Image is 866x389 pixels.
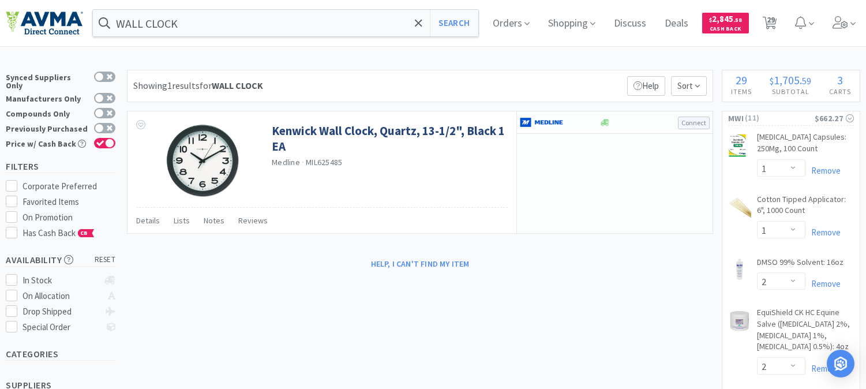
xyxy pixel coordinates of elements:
[23,195,116,209] div: Favorited Items
[757,132,854,159] a: [MEDICAL_DATA] Capsules: 250Mg, 100 Count
[78,230,90,237] span: CB
[678,117,710,129] button: Connect
[174,215,190,226] span: Lists
[23,289,99,303] div: On Allocation
[736,73,747,87] span: 29
[757,194,854,221] a: Cotton Tipped Applicator: 6", 1000 Count
[827,350,854,377] div: Open Intercom Messenger
[660,18,693,29] a: Deals
[6,123,88,133] div: Previously Purchased
[709,26,742,33] span: Cash Back
[95,254,116,266] span: reset
[272,157,300,167] a: Medline
[609,18,651,29] a: Discuss
[728,112,744,125] span: MWI
[728,309,751,332] img: 2594f7519dbc4eb0899c7ff9746b8997_1861.png
[757,307,854,357] a: EquiShield CK HC Equine Salve ([MEDICAL_DATA] 2%, [MEDICAL_DATA] 1%, [MEDICAL_DATA] 0.5%): 4oz
[430,10,478,36] button: Search
[6,253,115,267] h5: Availability
[709,16,712,24] span: $
[627,76,665,96] p: Help
[6,160,115,173] h5: Filters
[722,86,761,97] h4: Items
[238,215,268,226] span: Reviews
[758,20,782,30] a: 29
[733,16,742,24] span: . 58
[133,78,263,93] div: Showing 1 results
[802,75,811,87] span: 59
[23,179,116,193] div: Corporate Preferred
[302,157,304,167] span: ·
[820,86,860,97] h4: Carts
[23,211,116,225] div: On Promotion
[757,257,843,273] a: DMSO 99% Solvent: 16oz
[774,73,800,87] span: 1,705
[6,11,83,35] img: e4e33dab9f054f5782a47901c742baa9_102.png
[702,8,749,39] a: $2,845.58Cash Back
[6,93,88,103] div: Manufacturers Only
[805,227,841,238] a: Remove
[23,227,95,238] span: Has Cash Back
[6,138,88,148] div: Price w/ Cash Back
[364,254,477,274] button: Help, I can't find my item
[204,215,224,226] span: Notes
[671,76,707,96] span: Sort
[728,258,751,281] img: ad8f15b147c74e70ae0b9dda1e5bc40f_7928.png
[805,363,841,374] a: Remove
[93,10,478,36] input: Search by item, sku, manufacturer, ingredient, size...
[761,86,820,97] h4: Subtotal
[6,108,88,118] div: Compounds Only
[23,320,99,334] div: Special Order
[212,80,263,91] strong: WALL CLOCK
[200,80,263,91] span: for
[520,114,563,131] img: a646391c64b94eb2892348a965bf03f3_134.png
[728,196,751,219] img: 039cf979fbde419da70468f25db81e9b_6471.png
[136,215,160,226] span: Details
[165,123,240,198] img: b91c7749484d4cc0a18528460855efd8_614736.jpeg
[306,157,342,167] span: MIL625485
[815,112,854,125] div: $662.27
[805,278,841,289] a: Remove
[6,72,88,89] div: Synced Suppliers Only
[805,165,841,176] a: Remove
[728,134,746,157] img: b6fac81b782c44ffb39343240b4ebaf8_522308.png
[709,13,742,24] span: 2,845
[23,274,99,287] div: In Stock
[770,75,774,87] span: $
[6,347,115,361] h5: Categories
[272,123,505,155] a: Kenwick Wall Clock, Quartz, 13-1/2", Black 1 EA
[23,305,99,319] div: Drop Shipped
[837,73,843,87] span: 3
[761,74,820,86] div: .
[744,113,815,124] span: ( 11 )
